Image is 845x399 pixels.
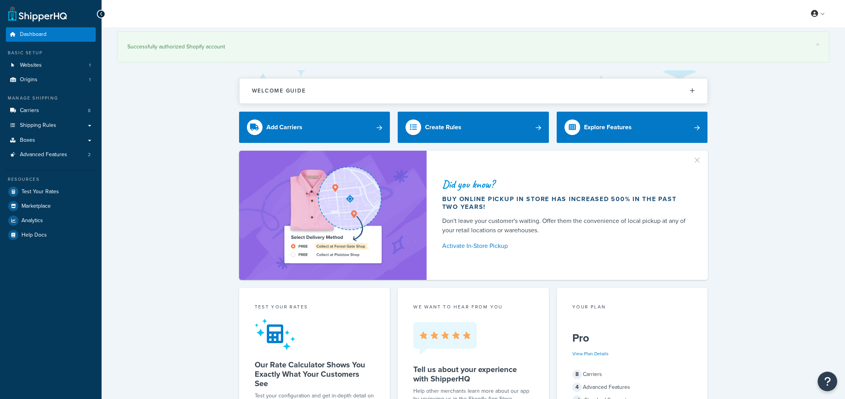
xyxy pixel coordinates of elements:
[6,73,96,87] li: Origins
[6,148,96,162] li: Advanced Features
[413,303,533,310] p: we want to hear from you
[442,179,689,190] div: Did you know?
[572,383,582,392] span: 4
[442,195,689,211] div: Buy online pickup in store has increased 500% in the past two years!
[557,112,708,143] a: Explore Features
[20,137,35,144] span: Boxes
[584,122,632,133] div: Explore Features
[239,112,390,143] a: Add Carriers
[398,112,549,143] a: Create Rules
[572,350,609,357] a: View Plan Details
[89,62,91,69] span: 1
[6,103,96,118] a: Carriers8
[6,214,96,228] a: Analytics
[818,372,837,391] button: Open Resource Center
[6,58,96,73] li: Websites
[442,240,689,251] a: Activate In-Store Pickup
[20,151,67,158] span: Advanced Features
[6,50,96,56] div: Basic Setup
[262,162,404,269] img: ad-shirt-map-b0359fc47e01cab431d101c4b569394f6a03f54285957d908178d52f29eb9668.png
[6,228,96,242] a: Help Docs
[20,122,56,129] span: Shipping Rules
[266,122,302,133] div: Add Carriers
[6,73,96,87] a: Origins1
[127,41,819,52] div: Successfully authorized Shopify account
[252,88,306,94] h2: Welcome Guide
[21,232,47,239] span: Help Docs
[6,95,96,102] div: Manage Shipping
[572,369,692,380] div: Carriers
[239,78,707,103] button: Welcome Guide
[20,31,46,38] span: Dashboard
[20,77,38,83] span: Origins
[572,370,582,379] span: 8
[6,185,96,199] a: Test Your Rates
[6,148,96,162] a: Advanced Features2
[21,203,51,210] span: Marketplace
[6,103,96,118] li: Carriers
[6,199,96,213] a: Marketplace
[413,365,533,383] h5: Tell us about your experience with ShipperHQ
[255,360,375,388] h5: Our Rate Calculator Shows You Exactly What Your Customers See
[6,58,96,73] a: Websites1
[255,303,375,312] div: Test your rates
[6,118,96,133] a: Shipping Rules
[20,62,42,69] span: Websites
[88,107,91,114] span: 8
[816,41,819,48] a: ×
[88,151,91,158] span: 2
[572,332,692,344] h5: Pro
[20,107,39,114] span: Carriers
[89,77,91,83] span: 1
[442,216,689,235] div: Don't leave your customer's waiting. Offer them the convenience of local pickup at any of your re...
[572,303,692,312] div: Your Plan
[572,382,692,393] div: Advanced Features
[21,217,43,224] span: Analytics
[6,27,96,42] a: Dashboard
[6,176,96,183] div: Resources
[6,133,96,148] a: Boxes
[21,189,59,195] span: Test Your Rates
[425,122,461,133] div: Create Rules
